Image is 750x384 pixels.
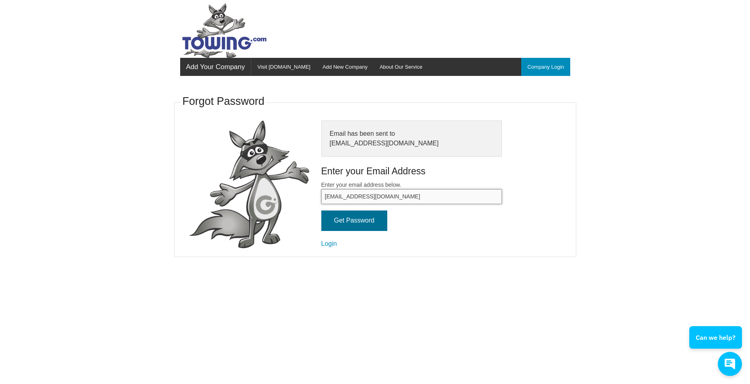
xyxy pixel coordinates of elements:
label: Enter your email address below. [321,181,502,204]
h3: Forgot Password [183,94,265,109]
div: Email has been sent to [EMAIL_ADDRESS][DOMAIN_NAME] [321,121,502,157]
img: Towing.com Logo [180,3,269,58]
h4: Enter your Email Address [321,165,502,178]
a: Company Login [521,58,570,76]
input: Get Password [321,210,387,231]
input: Enter your email address below. [321,189,502,204]
a: Visit [DOMAIN_NAME] [251,58,316,76]
img: fox-Presenting.png [189,121,309,249]
a: Login [321,240,337,247]
iframe: Conversations [683,304,750,384]
a: Add Your Company [180,58,251,76]
a: About Our Service [374,58,428,76]
a: Add New Company [316,58,374,76]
